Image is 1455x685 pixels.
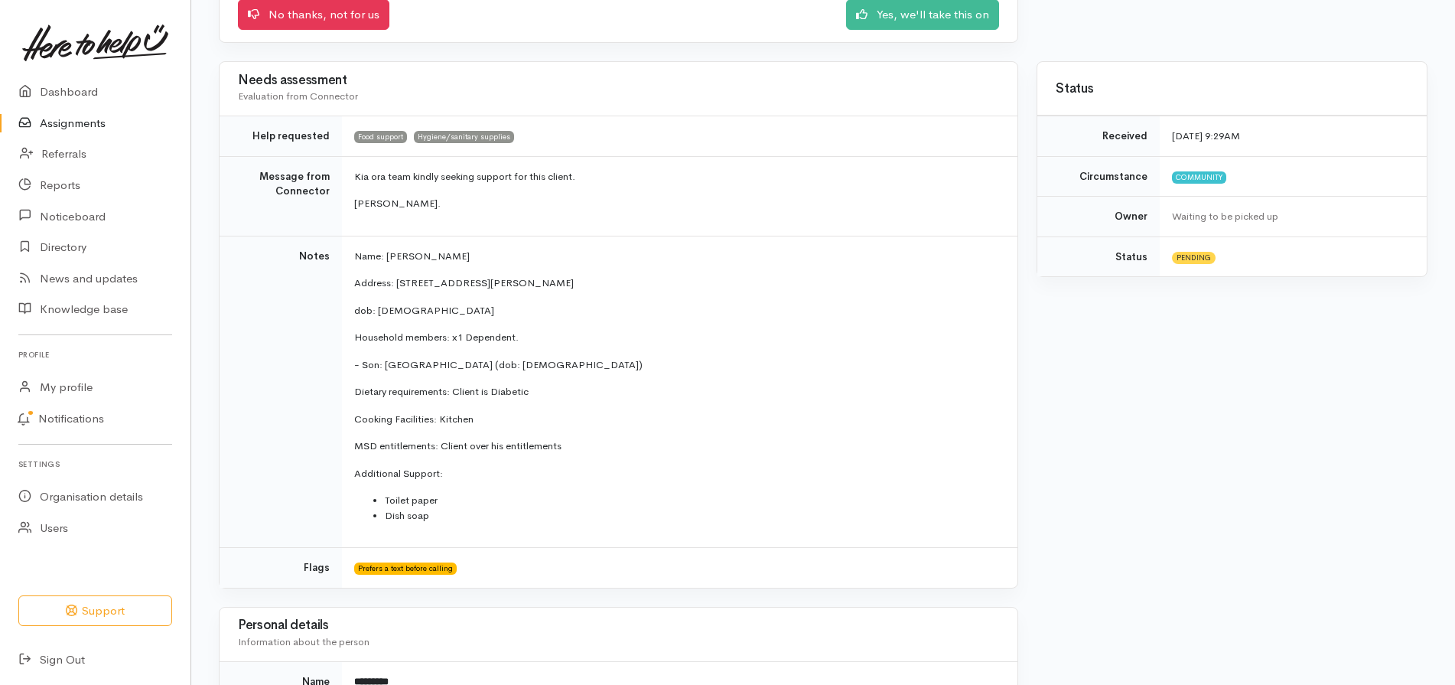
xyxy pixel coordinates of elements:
p: dob: [DEMOGRAPHIC_DATA] [354,303,999,318]
td: Circumstance [1037,156,1160,197]
p: Name: [PERSON_NAME] [354,249,999,264]
div: Waiting to be picked up [1172,209,1408,224]
p: Household members: x1 Dependent. [354,330,999,345]
td: Received [1037,116,1160,157]
h3: Status [1056,82,1408,96]
h6: Profile [18,344,172,365]
span: Prefers a text before calling [354,563,457,575]
p: - Son: [GEOGRAPHIC_DATA] (dob: [DEMOGRAPHIC_DATA]) [354,357,999,373]
p: MSD entitlements: Client over his entitlements [354,439,999,454]
h3: Needs assessment [238,73,999,88]
span: Hygiene/sanitary supplies [414,131,514,143]
p: Kia ora team kindly seeking support for this client. [354,169,999,184]
span: Pending [1172,252,1216,264]
td: Help requested [220,116,342,157]
span: Food support [354,131,407,143]
td: Flags [220,548,342,588]
span: Information about the person [238,635,369,648]
h6: Settings [18,454,172,475]
li: Toilet paper [385,493,999,508]
p: Additional Support: [354,466,999,481]
p: Dietary requirements: Client is Diabetic [354,384,999,400]
span: Evaluation from Connector [238,90,358,103]
span: Community [1172,171,1226,184]
time: [DATE] 9:29AM [1172,129,1240,142]
td: Message from Connector [220,156,342,236]
li: Dish soap [385,508,999,524]
p: Cooking Facilities: Kitchen [354,412,999,427]
td: Notes [220,236,342,548]
td: Owner [1037,197,1160,237]
button: Support [18,595,172,627]
td: Status [1037,236,1160,276]
p: Address: [STREET_ADDRESS][PERSON_NAME] [354,276,999,291]
p: [PERSON_NAME]. [354,196,999,211]
h3: Personal details [238,618,999,633]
